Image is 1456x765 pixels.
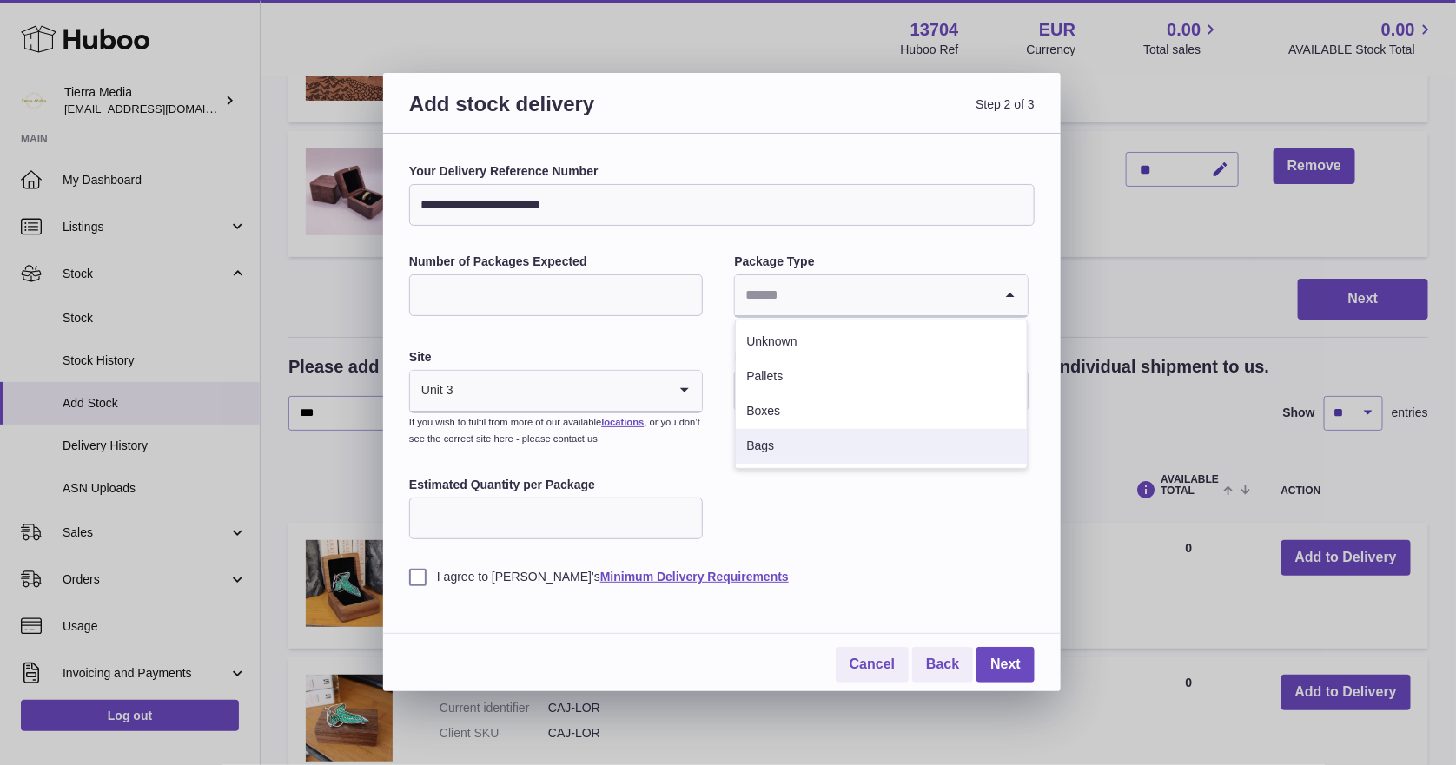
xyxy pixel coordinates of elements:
[409,417,700,444] small: If you wish to fulfil from more of our available , or you don’t see the correct site here - pleas...
[976,647,1035,683] a: Next
[912,647,973,683] a: Back
[734,349,1028,366] label: Expected Delivery Date
[409,477,703,493] label: Estimated Quantity per Package
[836,647,909,683] a: Cancel
[409,569,1035,585] label: I agree to [PERSON_NAME]'s
[409,254,703,270] label: Number of Packages Expected
[410,371,702,412] div: Search for option
[736,429,1026,464] li: Bags
[409,163,1035,180] label: Your Delivery Reference Number
[409,349,703,366] label: Site
[734,254,1028,270] label: Package Type
[410,371,454,411] span: Unit 3
[736,359,1026,394] li: Pallets
[454,371,668,411] input: Search for option
[409,90,722,138] h3: Add stock delivery
[736,394,1026,429] li: Boxes
[722,90,1035,138] span: Step 2 of 3
[735,275,1027,317] div: Search for option
[601,417,644,427] a: locations
[736,325,1026,359] li: Unknown
[600,570,789,584] a: Minimum Delivery Requirements
[735,275,992,315] input: Search for option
